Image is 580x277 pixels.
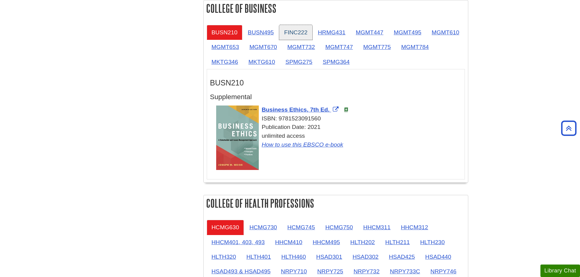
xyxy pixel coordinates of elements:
[262,141,343,148] a: How to use this EBSCO e-book
[207,54,243,69] a: MKTG346
[351,25,388,40] a: MGMT447
[320,40,358,54] a: MGMT747
[279,25,312,40] a: FINC222
[283,40,320,54] a: MGMT732
[262,106,340,113] a: Link opens in new window
[204,0,468,16] h2: College of Business
[244,220,282,235] a: HCMG730
[320,220,358,235] a: HCMG750
[420,249,456,264] a: HSAD440
[207,235,270,250] a: HHCM401, 403, 493
[540,265,580,277] button: Library Chat
[270,235,307,250] a: HHCM410
[216,132,462,149] div: unlimited access
[207,249,241,264] a: HLTH320
[415,235,450,250] a: HLTH230
[210,93,462,101] h4: Supplemental
[207,40,244,54] a: MGMT653
[384,249,420,264] a: HSAD425
[380,235,415,250] a: HLTH211
[311,249,347,264] a: HSAD301
[210,78,462,87] h3: BUSN210
[396,40,434,54] a: MGMT784
[241,249,276,264] a: HLTH401
[276,249,311,264] a: HLTH460
[280,54,317,69] a: SPMG275
[262,106,330,113] span: Business Ethics, 7th Ed.
[559,124,578,132] a: Back to Top
[389,25,426,40] a: MGMT495
[204,195,468,211] h2: College of Health Professions
[308,235,345,250] a: HHCM495
[283,220,320,235] a: HCMG745
[216,114,462,123] div: ISBN: 9781523091560
[216,123,462,132] div: Publication Date: 2021
[358,40,396,54] a: MGMT775
[396,220,433,235] a: HHCM312
[346,235,380,250] a: HLTH202
[243,25,279,40] a: BUSN495
[348,249,383,264] a: HSAD302
[358,220,395,235] a: HHCM311
[244,40,282,54] a: MGMT670
[427,25,464,40] a: MGMT610
[207,220,244,235] a: HCMG630
[216,106,259,170] img: Cover Art
[313,25,350,40] a: HRMG431
[318,54,355,69] a: SPMG364
[207,25,242,40] a: BUSN210
[344,107,349,112] img: e-Book
[244,54,280,69] a: MKTG610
